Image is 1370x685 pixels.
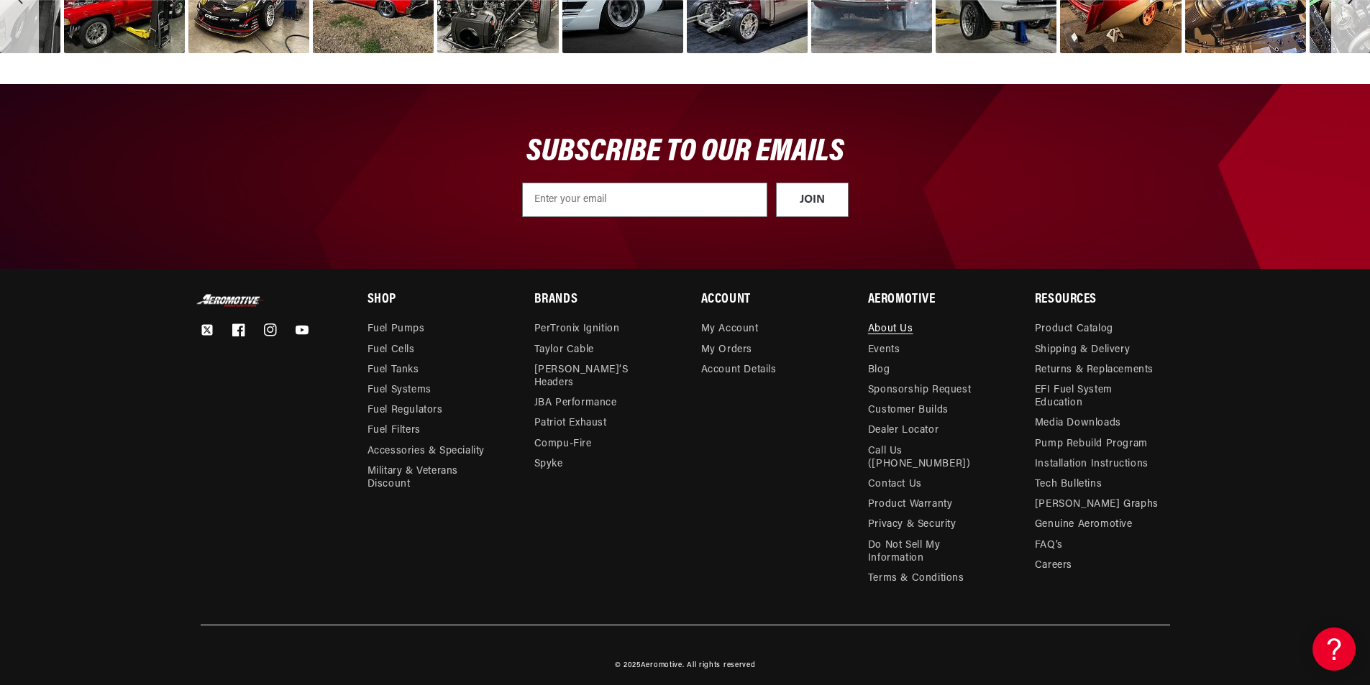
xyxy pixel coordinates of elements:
[868,380,971,400] a: Sponsorship Request
[701,340,752,360] a: My Orders
[1035,556,1072,576] a: Careers
[1035,380,1159,413] a: EFI Fuel System Education
[1035,413,1121,433] a: Media Downloads
[367,380,431,400] a: Fuel Systems
[1035,515,1133,535] a: Genuine Aeromotive
[534,393,617,413] a: JBA Performance
[534,360,658,393] a: [PERSON_NAME]’s Headers
[367,400,443,420] a: Fuel Regulators
[1035,340,1130,360] a: Shipping & Delivery
[868,495,953,515] a: Product Warranty
[868,340,900,360] a: Events
[367,323,425,339] a: Fuel Pumps
[522,183,767,217] input: Enter your email
[1035,535,1063,556] a: FAQ’s
[701,323,759,339] a: My Account
[1035,434,1148,454] a: Pump Rebuild Program
[534,434,592,454] a: Compu-Fire
[1035,454,1148,474] a: Installation Instructions
[687,661,755,669] small: All rights reserved
[776,183,849,217] button: JOIN
[615,661,685,669] small: © 2025 .
[534,340,594,360] a: Taylor Cable
[534,413,607,433] a: Patriot Exhaust
[701,360,777,380] a: Account Details
[641,661,682,669] a: Aeromotive
[868,420,939,441] a: Dealer Locator
[868,323,913,339] a: About Us
[868,569,964,589] a: Terms & Conditions
[868,515,956,535] a: Privacy & Security
[868,535,992,569] a: Do Not Sell My Information
[367,420,421,441] a: Fuel Filters
[367,441,485,461] a: Accessories & Speciality
[868,474,922,495] a: Contact Us
[195,294,267,308] img: Aeromotive
[1035,323,1113,339] a: Product Catalog
[367,360,419,380] a: Fuel Tanks
[868,441,992,474] a: Call Us ([PHONE_NUMBER])
[534,454,563,474] a: Spyke
[367,340,415,360] a: Fuel Cells
[868,400,949,420] a: Customer Builds
[367,461,502,495] a: Military & Veterans Discount
[1035,495,1159,515] a: [PERSON_NAME] Graphs
[1035,360,1154,380] a: Returns & Replacements
[526,136,844,168] span: SUBSCRIBE TO OUR EMAILS
[534,323,620,339] a: PerTronix Ignition
[868,360,890,380] a: Blog
[1035,474,1102,495] a: Tech Bulletins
